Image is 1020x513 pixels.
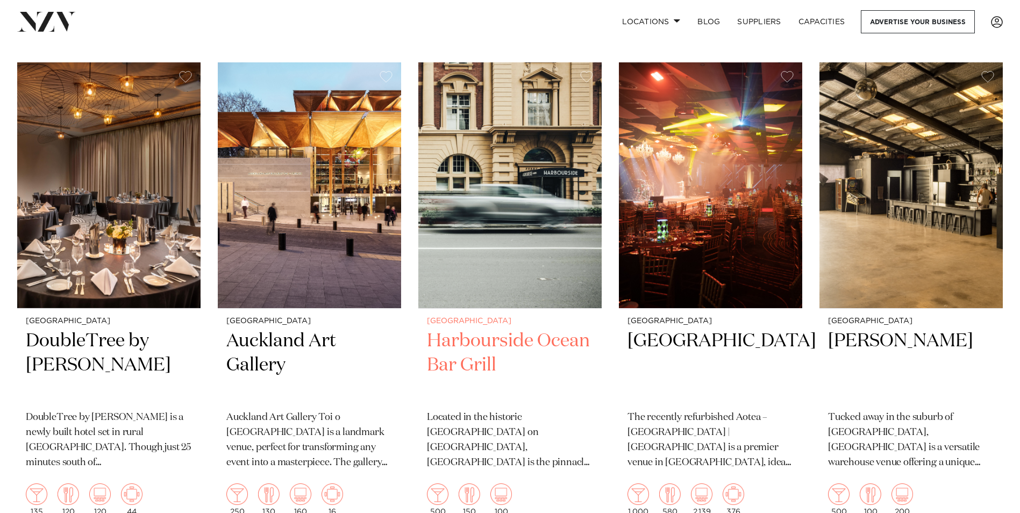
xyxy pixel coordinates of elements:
[691,483,712,505] img: theatre.png
[121,483,142,505] img: meeting.png
[861,10,975,33] a: Advertise your business
[427,410,593,471] p: Located in the historic [GEOGRAPHIC_DATA] on [GEOGRAPHIC_DATA], [GEOGRAPHIC_DATA] is the pinnacle...
[614,10,689,33] a: Locations
[17,62,201,308] img: Corporate gala dinner setup at Hilton Karaka
[89,483,111,505] img: theatre.png
[258,483,280,505] img: dining.png
[226,410,393,471] p: Auckland Art Gallery Toi o [GEOGRAPHIC_DATA] is a landmark venue, perfect for transforming any ev...
[828,483,850,505] img: cocktail.png
[627,483,649,505] img: cocktail.png
[226,329,393,402] h2: Auckland Art Gallery
[26,329,192,402] h2: DoubleTree by [PERSON_NAME]
[459,483,480,505] img: dining.png
[322,483,343,505] img: meeting.png
[226,317,393,325] small: [GEOGRAPHIC_DATA]
[828,410,994,471] p: Tucked away in the suburb of [GEOGRAPHIC_DATA], [GEOGRAPHIC_DATA] is a versatile warehouse venue ...
[659,483,681,505] img: dining.png
[58,483,79,505] img: dining.png
[723,483,744,505] img: meeting.png
[427,329,593,402] h2: Harbourside Ocean Bar Grill
[26,410,192,471] p: DoubleTree by [PERSON_NAME] is a newly built hotel set in rural [GEOGRAPHIC_DATA]. Though just 25...
[226,483,248,505] img: cocktail.png
[729,10,789,33] a: SUPPLIERS
[891,483,913,505] img: theatre.png
[427,317,593,325] small: [GEOGRAPHIC_DATA]
[828,317,994,325] small: [GEOGRAPHIC_DATA]
[490,483,512,505] img: theatre.png
[689,10,729,33] a: BLOG
[26,483,47,505] img: cocktail.png
[627,329,794,402] h2: [GEOGRAPHIC_DATA]
[828,329,994,402] h2: [PERSON_NAME]
[26,317,192,325] small: [GEOGRAPHIC_DATA]
[290,483,311,505] img: theatre.png
[418,62,602,308] img: Exterior of Auckland Ferry Terminal
[17,12,76,31] img: nzv-logo.png
[627,410,794,471] p: The recently refurbished Aotea – [GEOGRAPHIC_DATA] | [GEOGRAPHIC_DATA] is a premier venue in [GEO...
[427,483,448,505] img: cocktail.png
[790,10,854,33] a: Capacities
[627,317,794,325] small: [GEOGRAPHIC_DATA]
[860,483,881,505] img: dining.png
